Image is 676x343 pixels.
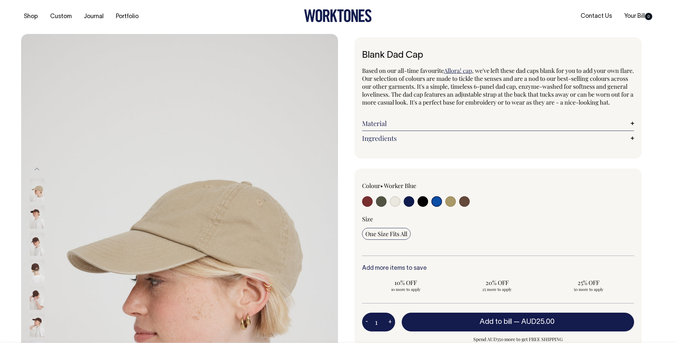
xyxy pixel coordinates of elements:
[548,287,629,292] span: 50 more to apply
[622,11,655,22] a: Your Bill0
[545,277,632,294] input: 25% OFF 50 more to apply
[32,162,42,177] button: Previous
[365,287,446,292] span: 10 more to apply
[521,319,555,325] span: AUD25.00
[457,279,538,287] span: 20% OFF
[385,316,395,329] button: +
[480,319,512,325] span: Add to bill
[30,314,45,337] img: espresso
[30,178,45,202] img: washed-khaki
[362,265,634,272] h6: Add more items to save
[30,205,45,229] img: espresso
[645,13,652,20] span: 0
[454,277,541,294] input: 20% OFF 25 more to apply
[113,11,141,22] a: Portfolio
[362,134,634,142] a: Ingredients
[362,182,471,190] div: Colour
[362,277,450,294] input: 10% OFF 10 more to apply
[365,230,407,238] span: One Size Fits All
[444,67,472,75] a: Allora! cap
[81,11,106,22] a: Journal
[362,67,634,106] span: , we've left these dad caps blank for you to add your own flare. Our selection of colours are mad...
[578,11,615,22] a: Contact Us
[514,319,556,325] span: —
[362,119,634,127] a: Material
[30,260,45,283] img: espresso
[457,287,538,292] span: 25 more to apply
[362,67,444,75] span: Based on our all-time favourite
[548,279,629,287] span: 25% OFF
[30,287,45,310] img: espresso
[384,182,416,190] label: Worker Blue
[402,313,634,331] button: Add to bill —AUD25.00
[365,279,446,287] span: 10% OFF
[362,50,634,61] h1: Blank Dad Cap
[362,316,371,329] button: -
[362,215,634,223] div: Size
[21,11,41,22] a: Shop
[362,228,411,240] input: One Size Fits All
[48,11,74,22] a: Custom
[380,182,383,190] span: •
[30,233,45,256] img: espresso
